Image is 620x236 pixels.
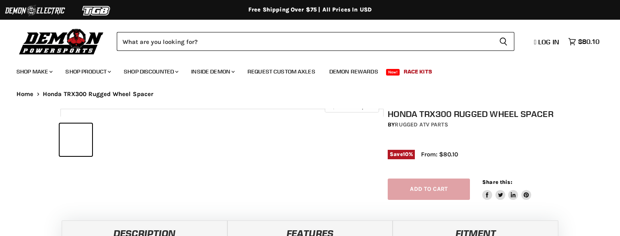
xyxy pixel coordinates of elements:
span: Honda TRX300 Rugged Wheel Spacer [43,91,154,98]
img: TGB Logo 2 [66,3,127,18]
a: Inside Demon [185,63,240,80]
a: Shop Discounted [118,63,183,80]
button: Honda TRX300 Rugged Wheel Spacer thumbnail [60,124,92,156]
button: Search [493,32,514,51]
button: Honda TRX300 Rugged Wheel Spacer thumbnail [130,124,162,156]
a: $80.10 [564,36,604,48]
span: Log in [538,38,559,46]
span: Share this: [482,179,512,185]
a: Rugged ATV Parts [395,121,448,128]
span: New! [386,69,400,76]
span: Click to expand [329,103,375,110]
input: Search [117,32,493,51]
form: Product [117,32,514,51]
h1: Honda TRX300 Rugged Wheel Spacer [388,109,564,119]
span: From: $80.10 [421,151,458,158]
button: Honda TRX300 Rugged Wheel Spacer thumbnail [95,124,127,156]
span: $80.10 [578,38,599,46]
a: Home [16,91,34,98]
a: Log in [530,38,564,46]
img: Demon Electric Logo 2 [4,3,66,18]
a: Race Kits [398,63,438,80]
span: Save % [388,150,415,159]
a: Demon Rewards [323,63,384,80]
ul: Main menu [10,60,597,80]
a: Request Custom Axles [241,63,322,80]
span: 10 [403,151,409,157]
a: Shop Make [10,63,58,80]
img: Demon Powersports [16,27,106,56]
aside: Share this: [482,179,531,200]
div: by [388,120,564,129]
a: Shop Product [59,63,116,80]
